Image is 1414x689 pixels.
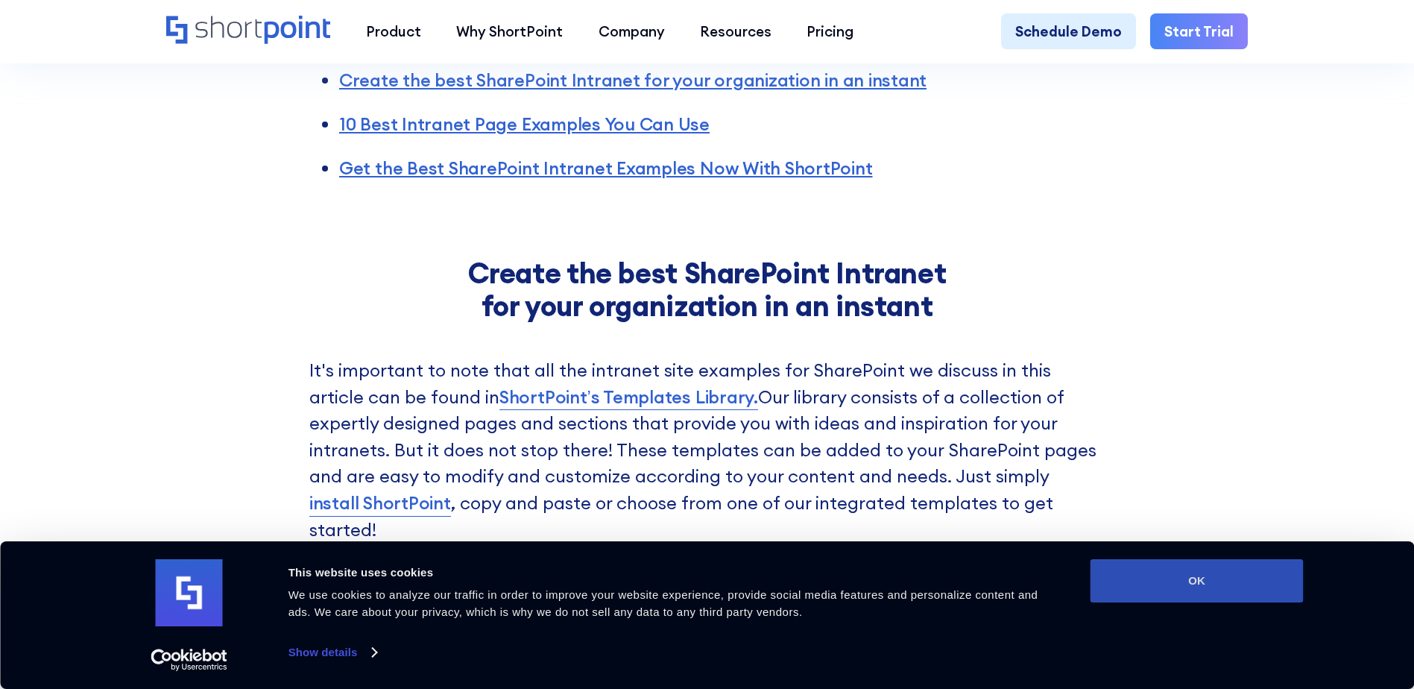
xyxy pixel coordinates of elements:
a: Home [166,16,331,46]
a: Schedule Demo [1001,13,1136,48]
img: logo [156,559,223,626]
div: Pricing [807,21,853,42]
span: We use cookies to analyze our traffic in order to improve your website experience, provide social... [288,588,1038,618]
div: Company [599,21,665,42]
a: ShortPoint’s Templates Library. [499,384,758,411]
a: Why ShortPoint [439,13,581,48]
div: Why ShortPoint [456,21,563,42]
div: This website uses cookies [288,564,1057,582]
div: Product [366,21,421,42]
a: Usercentrics Cookiebot - opens in a new window [124,649,254,671]
a: Get the Best SharePoint Intranet Examples Now With ShortPoint [339,157,873,179]
strong: Create the best SharePoint Intranet for your organization in an instant [468,255,947,324]
a: Company [581,13,682,48]
a: Product [348,13,438,48]
a: Resources [682,13,789,48]
div: Resources [700,21,771,42]
a: 10 Best Intranet Page Examples You Can Use [339,113,710,135]
a: Show details [288,641,376,664]
a: Create the best SharePoint Intranet for your organization in an instant [339,69,927,91]
a: Pricing [789,13,871,48]
a: install ShortPoint [309,490,451,517]
p: It's important to note that all the intranet site examples for SharePoint we discuss in this arti... [309,357,1105,649]
button: OK [1091,559,1304,603]
a: Start Trial [1150,13,1248,48]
